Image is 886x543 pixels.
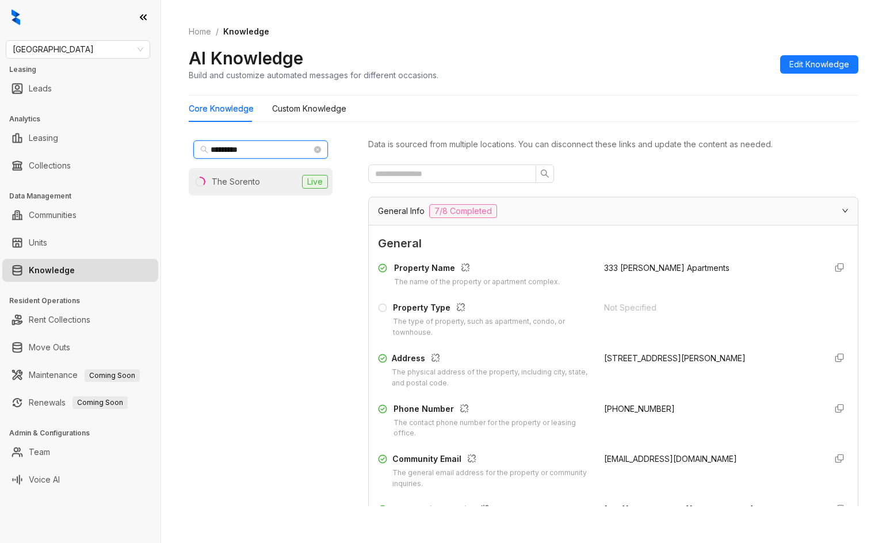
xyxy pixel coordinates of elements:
div: The type of property, such as apartment, condo, or townhouse. [393,316,590,338]
div: Community Email [392,453,590,468]
a: Communities [29,204,77,227]
div: Core Knowledge [189,102,254,115]
h3: Admin & Configurations [9,428,161,438]
a: Collections [29,154,71,177]
a: Move Outs [29,336,70,359]
a: Units [29,231,47,254]
div: Not Specified [604,301,816,314]
a: RenewalsComing Soon [29,391,128,414]
span: Fairfield [13,41,143,58]
span: close-circle [314,146,321,153]
span: Coming Soon [72,396,128,409]
div: Build and customize automated messages for different occasions. [189,69,438,81]
a: Leasing [29,127,58,150]
li: Voice AI [2,468,158,491]
button: Edit Knowledge [780,55,858,74]
span: Edit Knowledge [789,58,849,71]
a: Rent Collections [29,308,90,331]
li: Team [2,441,158,464]
li: Leasing [2,127,158,150]
span: Live [302,175,328,189]
div: The Sorento [212,175,260,188]
div: Phone Number [394,403,590,418]
span: search [540,169,549,178]
span: [EMAIL_ADDRESS][DOMAIN_NAME] [604,454,737,464]
div: Data is sourced from multiple locations. You can disconnect these links and update the content as... [368,138,858,151]
div: Custom Knowledge [272,102,346,115]
h3: Leasing [9,64,161,75]
li: Collections [2,154,158,177]
li: Communities [2,204,158,227]
div: Address [392,352,590,367]
h3: Resident Operations [9,296,161,306]
a: Team [29,441,50,464]
span: General [378,235,849,253]
span: Coming Soon [85,369,140,382]
span: Knowledge [223,26,269,36]
h2: AI Knowledge [189,47,303,69]
div: The contact phone number for the property or leasing office. [394,418,590,439]
li: Maintenance [2,364,158,387]
a: Home [186,25,213,38]
div: The name of the property or apartment complex. [394,277,560,288]
span: search [200,146,208,154]
li: Rent Collections [2,308,158,331]
a: Voice AI [29,468,60,491]
div: Property Name [394,262,560,277]
li: Leads [2,77,158,100]
div: The physical address of the property, including city, state, and postal code. [392,367,590,389]
span: [PHONE_NUMBER] [604,404,675,414]
img: logo [12,9,20,25]
li: / [216,25,219,38]
span: expanded [842,207,849,214]
li: Renewals [2,391,158,414]
li: Knowledge [2,259,158,282]
div: The general email address for the property or community inquiries. [392,468,590,490]
span: [URL][DOMAIN_NAME][PERSON_NAME] [604,504,754,514]
div: General Info7/8 Completed [369,197,858,225]
span: 333 [PERSON_NAME] Apartments [604,263,730,273]
li: Move Outs [2,336,158,359]
h3: Data Management [9,191,161,201]
div: Community Website [394,503,571,518]
div: [STREET_ADDRESS][PERSON_NAME] [604,352,816,365]
h3: Analytics [9,114,161,124]
li: Units [2,231,158,254]
span: 7/8 Completed [429,204,497,218]
span: General Info [378,205,425,217]
div: Property Type [393,301,590,316]
a: Leads [29,77,52,100]
a: Knowledge [29,259,75,282]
